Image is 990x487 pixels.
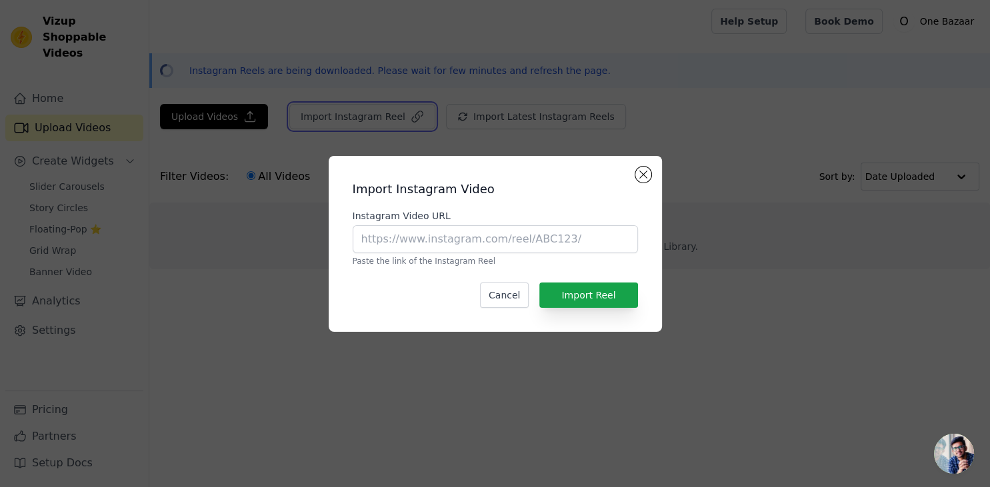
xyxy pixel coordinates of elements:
input: https://www.instagram.com/reel/ABC123/ [353,225,638,253]
label: Instagram Video URL [353,209,638,223]
p: Paste the link of the Instagram Reel [353,256,638,266]
button: Close modal [635,167,651,183]
button: Import Reel [539,282,637,308]
h2: Import Instagram Video [353,180,638,199]
div: Open chat [934,434,974,474]
button: Cancel [480,282,529,308]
